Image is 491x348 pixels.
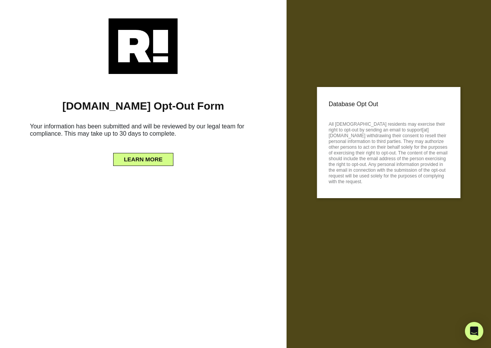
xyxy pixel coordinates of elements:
a: LEARN MORE [113,154,173,160]
button: LEARN MORE [113,153,173,166]
img: Retention.com [109,18,178,74]
h1: [DOMAIN_NAME] Opt-Out Form [12,100,275,113]
p: Database Opt Out [329,98,449,110]
p: All [DEMOGRAPHIC_DATA] residents may exercise their right to opt-out by sending an email to suppo... [329,119,449,185]
h6: Your information has been submitted and will be reviewed by our legal team for compliance. This m... [12,120,275,143]
div: Open Intercom Messenger [465,322,483,340]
